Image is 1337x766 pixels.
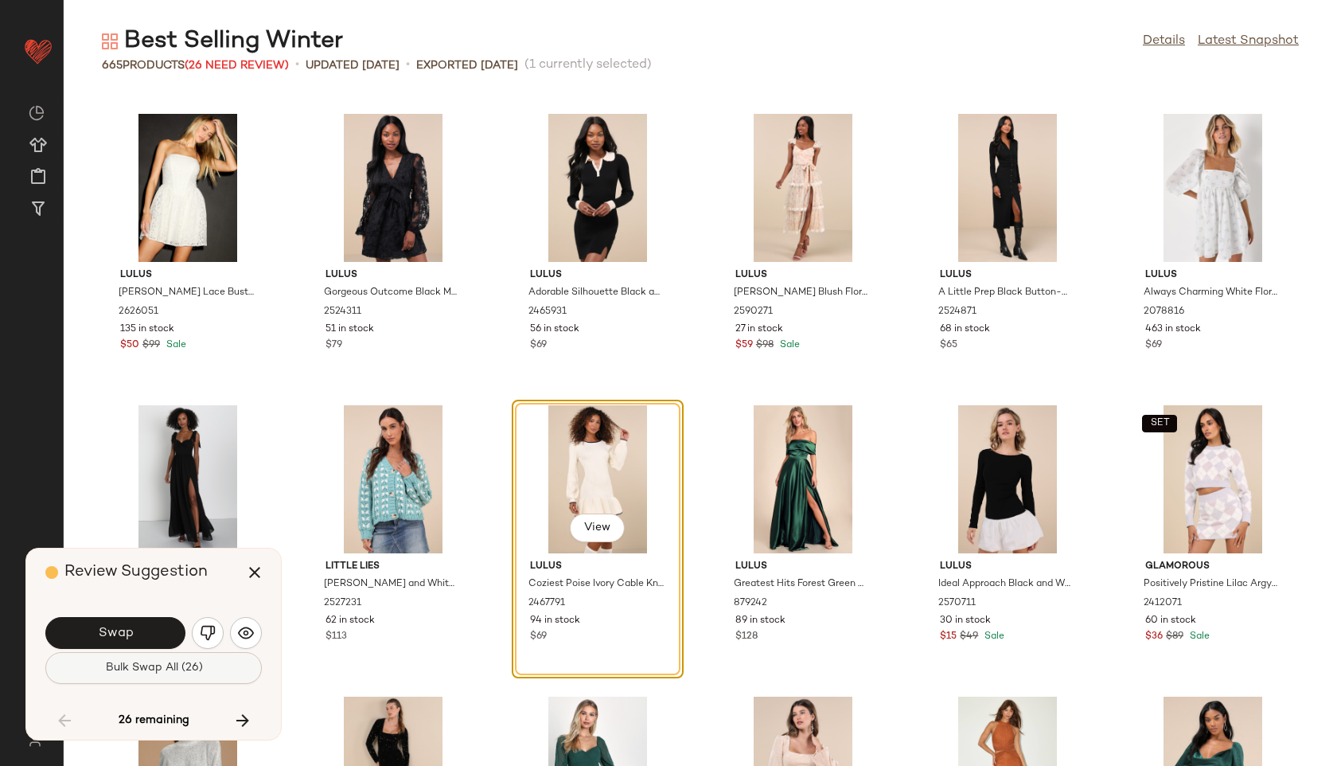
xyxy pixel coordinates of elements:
[1166,630,1183,644] span: $89
[64,564,208,580] span: Review Suggestion
[938,305,976,319] span: 2524871
[45,617,185,649] button: Swap
[940,268,1075,283] span: Lulus
[324,577,459,592] span: [PERSON_NAME] and White Chunky Cardigan Sweater
[927,405,1088,553] img: 12322641_2570711.jpg
[735,322,783,337] span: 27 in stock
[325,338,342,353] span: $79
[735,338,753,353] span: $59
[325,614,375,628] span: 62 in stock
[517,114,678,262] img: 11922181_2465931.jpg
[325,268,461,283] span: Lulus
[777,340,800,350] span: Sale
[1198,32,1299,51] a: Latest Snapshot
[119,286,254,300] span: [PERSON_NAME] Lace Bustier Mini Dress
[1132,114,1293,262] img: 10166821_2078816.jpg
[735,614,785,628] span: 89 in stock
[19,734,50,747] img: svg%3e
[200,625,216,641] img: svg%3e
[530,268,665,283] span: Lulus
[1144,596,1182,611] span: 2412071
[120,322,174,337] span: 135 in stock
[295,56,299,75] span: •
[1145,560,1280,574] span: Glamorous
[1143,32,1185,51] a: Details
[940,338,957,353] span: $65
[107,114,268,262] img: 12656241_2626051.jpg
[97,626,133,641] span: Swap
[734,305,773,319] span: 2590271
[528,286,664,300] span: Adorable Silhouette Black and Beige Collared Mini Sweater Dress
[1145,322,1201,337] span: 463 in stock
[938,577,1074,592] span: Ideal Approach Black and White Long Sleeve Mini Dress
[1187,631,1210,642] span: Sale
[306,57,400,74] p: updated [DATE]
[940,630,957,644] span: $15
[723,114,883,262] img: 12396881_2590271.jpg
[324,286,459,300] span: Gorgeous Outcome Black Mesh 3D Applique Long Sleeve Mini Dress
[102,60,123,72] span: 665
[723,405,883,553] img: 12272821_879242.jpg
[313,114,474,262] img: 12148481_2524311.jpg
[325,560,461,574] span: Little Lies
[313,405,474,553] img: 12144601_2527231.jpg
[735,630,758,644] span: $128
[1149,418,1169,429] span: SET
[1142,415,1177,432] button: SET
[940,322,990,337] span: 68 in stock
[1144,286,1279,300] span: Always Charming White Floral Swiss Dot Babydoll Dress
[324,596,361,611] span: 2527231
[1144,577,1279,592] span: Positively Pristine Lilac Argyle Lurex Sweater Mini Skirt
[102,25,343,57] div: Best Selling Winter
[528,577,664,592] span: Coziest Poise Ivory Cable Knit Long Sleeve Sweater Mini Dress
[938,596,976,611] span: 2570711
[45,652,262,684] button: Bulk Swap All (26)
[120,338,139,353] span: $50
[940,560,1075,574] span: Lulus
[104,662,202,674] span: Bulk Swap All (26)
[583,522,610,534] span: View
[325,630,347,644] span: $113
[524,56,652,75] span: (1 currently selected)
[940,614,991,628] span: 30 in stock
[29,105,45,121] img: svg%3e
[530,338,547,353] span: $69
[416,57,518,74] p: Exported [DATE]
[102,57,289,74] div: Products
[570,514,624,542] button: View
[756,338,774,353] span: $98
[528,596,565,611] span: 2467791
[406,56,410,75] span: •
[927,114,1088,262] img: 12116161_2524871.jpg
[1145,630,1163,644] span: $36
[120,268,255,283] span: Lulus
[960,630,978,644] span: $49
[981,631,1004,642] span: Sale
[163,340,186,350] span: Sale
[107,405,268,553] img: 10668901_2203076.jpg
[530,322,579,337] span: 56 in stock
[734,577,869,592] span: Greatest Hits Forest Green Satin Off-the-Shoulder Maxi Dress
[185,60,289,72] span: (26 Need Review)
[938,286,1074,300] span: A Little Prep Black Button-Up Bodycon Midi Dress
[735,268,871,283] span: Lulus
[735,560,871,574] span: Lulus
[1144,305,1184,319] span: 2078816
[238,625,254,641] img: svg%3e
[325,322,374,337] span: 51 in stock
[517,405,678,553] img: 12024241_2467791.jpg
[119,713,189,728] span: 26 remaining
[102,33,118,49] img: svg%3e
[142,338,160,353] span: $99
[1145,338,1162,353] span: $69
[1145,268,1280,283] span: Lulus
[324,305,361,319] span: 2524311
[734,286,869,300] span: [PERSON_NAME] Blush Floral Bustier Tiered Midi Dress
[22,35,54,67] img: heart_red.DM2ytmEG.svg
[119,305,158,319] span: 2626051
[1132,405,1293,553] img: 12203181_2412071.jpg
[734,596,767,611] span: 879242
[1145,614,1196,628] span: 60 in stock
[528,305,567,319] span: 2465931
